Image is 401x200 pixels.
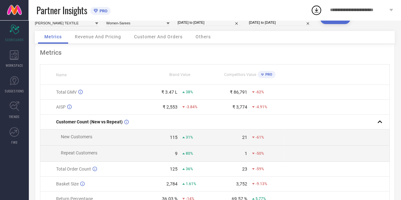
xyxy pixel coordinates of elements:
[255,90,264,94] span: -62%
[56,181,79,186] span: Basket Size
[40,49,390,56] div: Metrics
[255,135,264,140] span: -61%
[56,73,67,77] span: Name
[56,166,91,172] span: Total Order Count
[5,37,24,42] span: SCORECARDS
[255,182,267,186] span: -9.13%
[186,90,193,94] span: 38%
[44,34,62,39] span: Metrics
[255,167,264,171] span: -59%
[6,63,23,68] span: WORKSPACE
[61,134,92,139] span: New Customers
[56,104,66,109] span: AISP
[186,167,193,171] span: 36%
[161,90,178,95] div: ₹ 3.47 L
[9,114,20,119] span: TRENDS
[242,135,247,140] div: 21
[169,72,190,77] span: Brand Value
[166,181,178,186] div: 2,784
[56,90,77,95] span: Total GMV
[245,151,247,156] div: 1
[75,34,121,39] span: Revenue And Pricing
[170,166,178,172] div: 125
[175,151,178,156] div: 9
[178,19,241,26] input: Select date range
[232,104,247,109] div: ₹ 3,774
[196,34,211,39] span: Others
[186,182,196,186] span: 1.61%
[170,135,178,140] div: 115
[56,119,123,124] span: Customer Count (New vs Repeat)
[224,72,256,77] span: Competitors Value
[230,90,247,95] div: ₹ 86,791
[249,19,312,26] input: Select comparison period
[236,181,247,186] div: 3,752
[255,105,267,109] span: -4.91%
[242,166,247,172] div: 23
[5,89,24,93] span: SUGGESTIONS
[186,135,193,140] span: 31%
[98,9,107,13] span: PRO
[311,4,322,16] div: Open download list
[186,105,197,109] span: -3.84%
[11,140,17,145] span: FWD
[255,151,264,156] span: -50%
[134,34,183,39] span: Customer And Orders
[264,72,272,77] span: PRO
[36,4,87,17] span: Partner Insights
[61,150,97,155] span: Repeat Customers
[186,151,193,156] span: 80%
[163,104,178,109] div: ₹ 2,553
